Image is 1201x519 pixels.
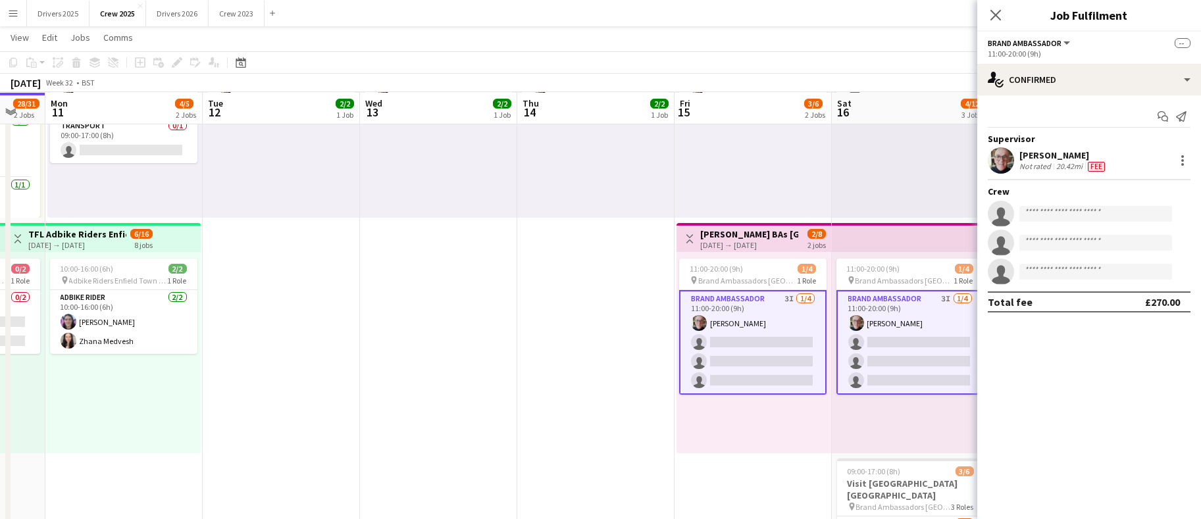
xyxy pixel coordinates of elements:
div: [DATE] [11,76,41,89]
span: Brand Ambassadors [GEOGRAPHIC_DATA] [856,502,952,512]
div: [DATE] → [DATE] [700,240,798,250]
span: 14 [521,105,539,120]
span: Tue [208,97,223,109]
span: -- [1175,38,1190,48]
div: [DATE] → [DATE] [28,240,126,250]
span: Jobs [70,32,90,43]
a: Edit [37,29,63,46]
span: Sat [837,97,852,109]
h3: TFL Adbike Riders Enfield to [GEOGRAPHIC_DATA] [28,228,126,240]
span: Week 32 [43,78,76,87]
span: 15 [678,105,690,120]
a: View [5,29,34,46]
div: Confirmed [977,64,1201,95]
span: 28/31 [13,99,39,109]
div: 1 Job [651,110,668,120]
span: 2/8 [807,229,826,239]
a: Comms [98,29,138,46]
span: 11:00-20:00 (9h) [847,264,900,274]
span: 2/2 [336,99,354,109]
button: Brand Ambassador [988,38,1072,48]
span: Edit [42,32,57,43]
span: 3/6 [956,466,974,476]
div: 20.42mi [1054,161,1085,172]
span: 2/2 [493,99,511,109]
span: 3/6 [804,99,823,109]
div: 8 jobs [134,239,153,250]
app-job-card: 11:00-20:00 (9h)1/4 Brand Ambassadors [GEOGRAPHIC_DATA]1 RoleBrand Ambassador3I1/411:00-20:00 (9h... [679,259,827,395]
span: 1 Role [797,276,816,285]
app-card-role: Brand Ambassador3I1/411:00-20:00 (9h)[PERSON_NAME] [836,290,984,395]
div: Crew [977,185,1201,197]
div: £270.00 [1145,295,1180,309]
span: Brand Ambassadors [GEOGRAPHIC_DATA] [856,276,954,285]
app-job-card: 10:00-16:00 (6h)2/2 Adbike Riders Enfield Town to [GEOGRAPHIC_DATA]1 RoleAdbike Rider2/210:00-16:... [50,259,197,354]
span: 1/4 [955,264,973,274]
h3: [PERSON_NAME] BAs [GEOGRAPHIC_DATA] [700,228,798,240]
button: Drivers 2025 [27,1,89,26]
div: 2 jobs [807,239,826,250]
span: 2/2 [650,99,669,109]
app-card-role: Adbike Rider2/210:00-16:00 (6h)[PERSON_NAME]Zhana Medvesh [50,290,197,354]
span: 16 [835,105,852,120]
span: 3 Roles [952,502,974,512]
div: Total fee [988,295,1033,309]
span: Thu [523,97,539,109]
div: 3 Jobs [961,110,983,120]
span: 11:00-20:00 (9h) [690,264,743,274]
span: Brand Ambassador [988,38,1061,48]
span: Brand Ambassadors [GEOGRAPHIC_DATA] [698,276,797,285]
button: Crew 2023 [209,1,265,26]
span: 4/12 [961,99,983,109]
div: 1 Job [494,110,511,120]
span: 1 Role [11,276,30,285]
span: 6/16 [130,229,153,239]
div: Not rated [1019,161,1054,172]
h3: Job Fulfilment [977,7,1201,24]
span: 12 [206,105,223,120]
span: 13 [363,105,382,120]
div: Supervisor [977,133,1201,145]
span: 4/5 [175,99,193,109]
app-job-card: 11:00-20:00 (9h)1/4 Brand Ambassadors [GEOGRAPHIC_DATA]1 RoleBrand Ambassador3I1/411:00-20:00 (9h... [836,259,984,395]
span: Fri [680,97,690,109]
span: 2/2 [168,264,187,274]
span: Fee [1088,162,1105,172]
span: 0/2 [11,264,30,274]
span: View [11,32,29,43]
button: Crew 2025 [89,1,146,26]
app-card-role: Transport0/109:00-17:00 (8h) [50,118,197,163]
span: 09:00-17:00 (8h) [848,466,901,476]
button: Drivers 2026 [146,1,209,26]
span: 1 Role [954,276,973,285]
div: Crew has different fees then in role [1085,161,1108,172]
span: Comms [103,32,133,43]
span: 11 [49,105,68,120]
div: 2 Jobs [14,110,39,120]
span: Adbike Riders Enfield Town to [GEOGRAPHIC_DATA] [69,276,168,285]
a: Jobs [65,29,95,46]
div: 11:00-20:00 (9h) [988,49,1190,59]
div: 2 Jobs [176,110,196,120]
span: 1/4 [798,264,816,274]
div: 2 Jobs [805,110,825,120]
div: BST [82,78,95,87]
span: Wed [365,97,382,109]
span: 1 Role [168,276,187,285]
h3: Visit [GEOGRAPHIC_DATA] [GEOGRAPHIC_DATA] [837,478,984,501]
span: Mon [51,97,68,109]
div: [PERSON_NAME] [1019,149,1108,161]
div: 1 Job [336,110,353,120]
span: 10:00-16:00 (6h) [61,264,114,274]
app-card-role: Brand Ambassador3I1/411:00-20:00 (9h)[PERSON_NAME] [679,290,827,395]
